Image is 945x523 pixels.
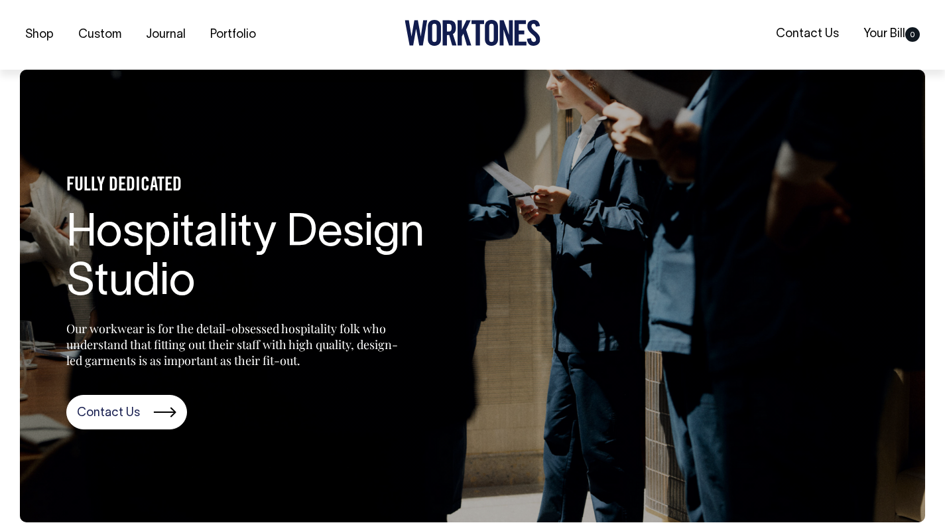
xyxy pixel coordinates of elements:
[141,24,191,46] a: Journal
[66,210,464,309] h1: Hospitality Design Studio
[905,27,920,42] span: 0
[66,176,464,196] h4: FULLY DEDICATED
[73,24,127,46] a: Custom
[858,23,925,45] a: Your Bill0
[66,395,187,429] a: Contact Us
[205,24,261,46] a: Portfolio
[20,24,59,46] a: Shop
[771,23,844,45] a: Contact Us
[66,321,398,368] p: Our workwear is for the detail-obsessed hospitality folk who understand that fitting out their st...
